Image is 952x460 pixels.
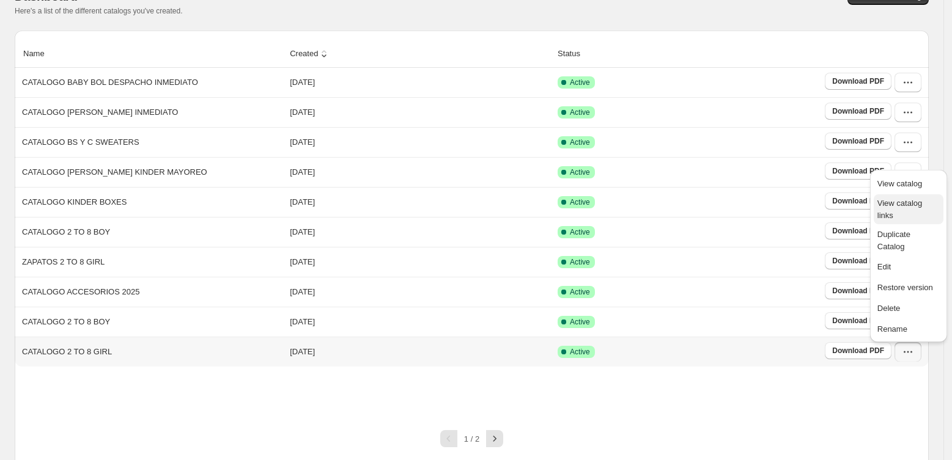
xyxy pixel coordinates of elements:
span: Edit [877,262,891,271]
a: Download PDF [825,282,891,299]
span: Active [570,257,590,267]
button: Status [556,42,594,65]
span: Duplicate Catalog [877,230,910,251]
span: Download PDF [832,136,884,146]
a: Download PDF [825,342,891,359]
span: Download PDF [832,76,884,86]
a: Download PDF [825,252,891,269]
td: [DATE] [286,217,554,247]
span: Active [570,227,590,237]
span: Download PDF [832,196,884,206]
span: Download PDF [832,286,884,296]
p: CATALOGO 2 TO 8 BOY [22,316,110,328]
span: Active [570,108,590,117]
span: Active [570,78,590,87]
span: Active [570,137,590,147]
td: [DATE] [286,127,554,157]
td: [DATE] [286,68,554,97]
p: CATALOGO KINDER BOXES [22,196,127,208]
td: [DATE] [286,187,554,217]
span: Download PDF [832,106,884,116]
span: Download PDF [832,346,884,356]
span: Download PDF [832,166,884,176]
td: [DATE] [286,277,554,307]
td: [DATE] [286,337,554,367]
a: Download PDF [825,133,891,150]
p: CATALOGO BABY BOL DESPACHO INMEDIATO [22,76,198,89]
span: View catalog links [877,199,922,220]
a: Download PDF [825,103,891,120]
button: Name [21,42,59,65]
span: Active [570,317,590,327]
span: Download PDF [832,256,884,266]
a: Download PDF [825,222,891,239]
p: CATALOGO ACCESORIOS 2025 [22,286,139,298]
span: Active [570,287,590,297]
span: Rename [877,324,907,334]
span: Download PDF [832,226,884,236]
button: Created [288,42,332,65]
a: Download PDF [825,192,891,210]
p: CATALOGO 2 TO 8 BOY [22,226,110,238]
span: Restore version [877,283,933,292]
a: Download PDF [825,312,891,329]
td: [DATE] [286,307,554,337]
p: CATALOGO [PERSON_NAME] KINDER MAYOREO [22,166,207,178]
span: Active [570,197,590,207]
td: [DATE] [286,157,554,187]
span: Active [570,347,590,357]
a: Download PDF [825,73,891,90]
p: CATALOGO [PERSON_NAME] INMEDIATO [22,106,178,119]
p: CATALOGO 2 TO 8 GIRL [22,346,112,358]
span: Delete [877,304,901,313]
span: Here's a list of the different catalogs you've created. [15,7,183,15]
td: [DATE] [286,97,554,127]
span: Download PDF [832,316,884,326]
span: Active [570,167,590,177]
p: ZAPATOS 2 TO 8 GIRL [22,256,105,268]
span: 1 / 2 [464,434,479,444]
a: Download PDF [825,162,891,180]
td: [DATE] [286,247,554,277]
span: View catalog [877,179,922,188]
p: CATALOGO BS Y C SWEATERS [22,136,139,148]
